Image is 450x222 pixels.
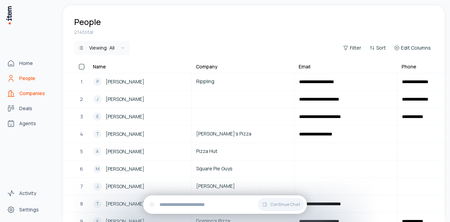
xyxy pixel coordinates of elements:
button: Sort [367,43,389,53]
a: Pizza Hut [192,143,294,160]
a: Activity [4,186,56,200]
span: [PERSON_NAME] [106,200,144,208]
button: Continue Chat [258,198,304,211]
div: T [93,200,102,208]
span: Companies [19,90,45,97]
a: Rippling [192,74,294,90]
img: Item Brain Logo [5,5,12,25]
div: 214 total [74,29,434,36]
div: T [93,130,102,138]
span: Edit Columns [401,44,431,51]
div: Phone [402,63,416,70]
span: 4 [80,130,83,138]
div: J [93,95,102,103]
span: [PERSON_NAME] [106,183,144,190]
span: [PERSON_NAME] [106,165,144,173]
div: J [93,182,102,191]
span: Filter [350,44,361,51]
span: Square Pie Guys [196,165,290,172]
a: [PERSON_NAME] [192,178,294,195]
div: Email [299,63,310,70]
span: [PERSON_NAME] [106,95,144,103]
a: M[PERSON_NAME] [89,161,191,177]
span: [PERSON_NAME] [106,113,144,120]
a: [PERSON_NAME]'s Pizza [192,126,294,142]
span: Agents [19,120,36,127]
div: P [93,78,102,86]
span: Pizza Hut [196,147,290,155]
a: Settings [4,203,56,217]
a: E[PERSON_NAME] [89,108,191,125]
div: Continue Chat [143,195,307,214]
span: Home [19,60,33,67]
span: Rippling [196,78,290,85]
a: Square Pie Guys [192,161,294,177]
div: Name [93,63,106,70]
div: E [93,113,102,121]
span: Settings [19,206,39,213]
span: Activity [19,190,36,197]
a: T[PERSON_NAME] [89,126,191,142]
span: Continue Chat [270,202,300,207]
button: Filter [340,43,364,53]
span: 7 [80,183,83,190]
a: People [4,71,56,85]
a: T[PERSON_NAME] [89,196,191,212]
div: M [93,165,102,173]
span: [PERSON_NAME] [106,78,144,86]
div: Viewing: [89,44,115,51]
a: J[PERSON_NAME] [89,178,191,195]
span: People [19,75,35,82]
span: [PERSON_NAME] [106,130,144,138]
span: 5 [80,148,83,155]
span: [PERSON_NAME]'s Pizza [196,130,290,138]
span: 2 [80,95,83,103]
span: 1 [81,78,83,86]
a: J[PERSON_NAME] [89,91,191,107]
div: Company [196,63,217,70]
a: Deals [4,102,56,115]
span: [PERSON_NAME] [106,148,144,155]
a: A[PERSON_NAME] [89,143,191,160]
a: Companies [4,87,56,100]
button: Edit Columns [391,43,434,53]
span: 3 [80,113,83,120]
span: Sort [376,44,386,51]
a: P[PERSON_NAME] [89,74,191,90]
h1: People [74,16,101,27]
div: A [93,147,102,156]
span: [PERSON_NAME] [196,182,290,190]
span: Deals [19,105,32,112]
span: 8 [80,200,83,208]
span: 6 [80,165,83,173]
a: Agents [4,117,56,130]
a: Home [4,56,56,70]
